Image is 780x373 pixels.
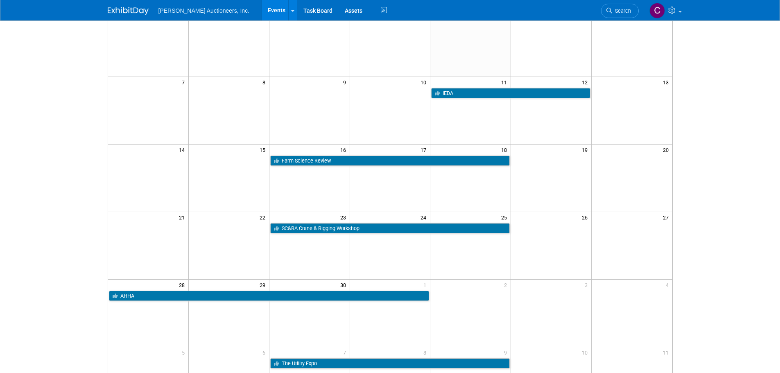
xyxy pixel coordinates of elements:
[420,212,430,222] span: 24
[109,291,430,301] a: AHHA
[342,77,350,87] span: 9
[262,347,269,357] span: 6
[649,3,665,18] img: Cyndi Wade
[581,212,591,222] span: 26
[270,156,510,166] a: Farm Science Review
[500,145,511,155] span: 18
[270,223,510,234] a: SC&RA Crane & Rigging Workshop
[500,212,511,222] span: 25
[339,280,350,290] span: 30
[178,145,188,155] span: 14
[503,280,511,290] span: 2
[503,347,511,357] span: 9
[339,145,350,155] span: 16
[270,358,510,369] a: The Utility Expo
[259,212,269,222] span: 22
[500,77,511,87] span: 11
[662,212,672,222] span: 27
[178,280,188,290] span: 28
[420,145,430,155] span: 17
[581,145,591,155] span: 19
[431,88,590,99] a: IEDA
[584,280,591,290] span: 3
[662,347,672,357] span: 11
[612,8,631,14] span: Search
[423,347,430,357] span: 8
[342,347,350,357] span: 7
[178,212,188,222] span: 21
[181,347,188,357] span: 5
[581,77,591,87] span: 12
[581,347,591,357] span: 10
[262,77,269,87] span: 8
[420,77,430,87] span: 10
[259,145,269,155] span: 15
[158,7,250,14] span: [PERSON_NAME] Auctioneers, Inc.
[665,280,672,290] span: 4
[259,280,269,290] span: 29
[108,7,149,15] img: ExhibitDay
[601,4,639,18] a: Search
[181,77,188,87] span: 7
[662,77,672,87] span: 13
[339,212,350,222] span: 23
[662,145,672,155] span: 20
[423,280,430,290] span: 1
